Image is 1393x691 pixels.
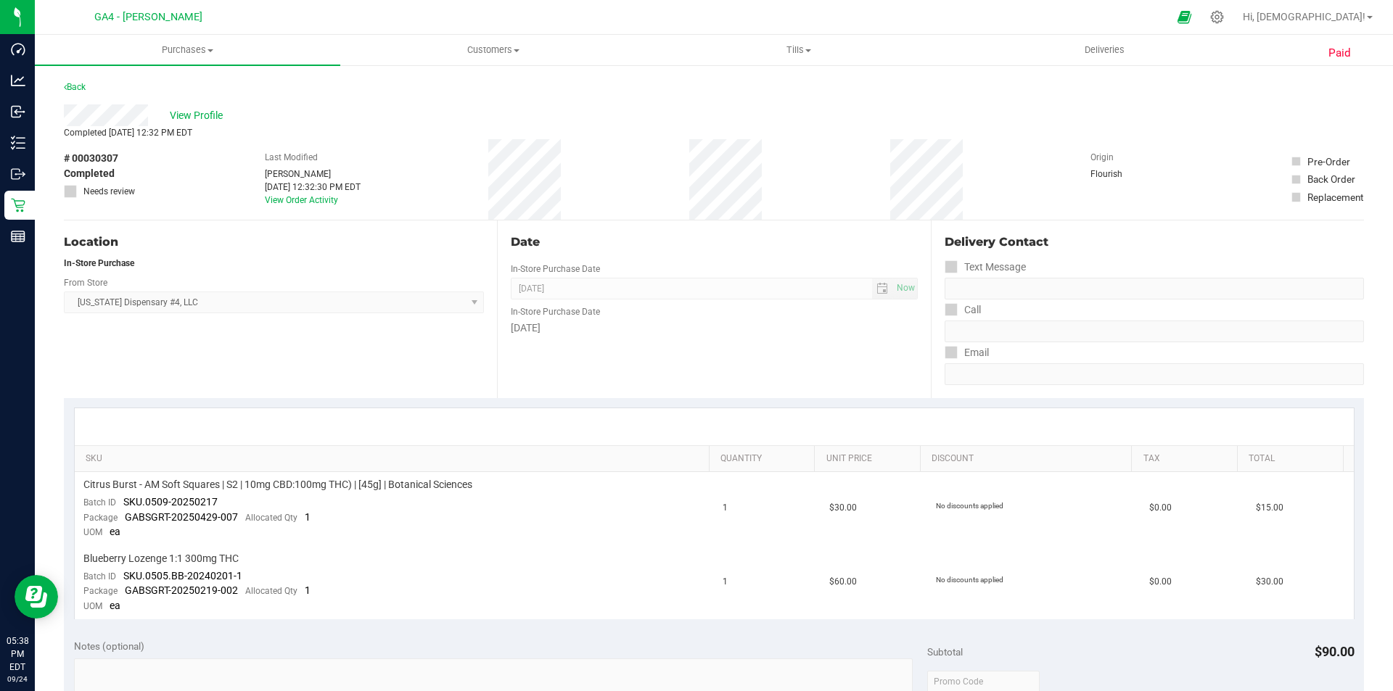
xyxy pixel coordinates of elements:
[927,646,963,658] span: Subtotal
[932,453,1126,465] a: Discount
[826,453,915,465] a: Unit Price
[952,35,1257,65] a: Deliveries
[11,73,25,88] inline-svg: Analytics
[945,299,981,320] label: Call
[1307,190,1363,204] div: Replacement
[1090,167,1163,181] div: Flourish
[1143,453,1232,465] a: Tax
[245,513,297,523] span: Allocated Qty
[1149,575,1172,589] span: $0.00
[123,570,242,582] span: SKU.0505.BB-20240201-1
[64,151,118,166] span: # 00030307
[15,575,58,618] iframe: Resource center
[64,166,115,181] span: Completed
[1307,154,1350,169] div: Pre-Order
[83,601,102,611] span: UOM
[83,513,118,523] span: Package
[511,305,600,318] label: In-Store Purchase Date
[1243,11,1365,22] span: Hi, [DEMOGRAPHIC_DATA]!
[64,258,134,268] strong: In-Store Purchase
[83,497,116,508] span: Batch ID
[35,44,340,57] span: Purchases
[11,104,25,119] inline-svg: Inbound
[83,586,118,596] span: Package
[1149,501,1172,515] span: $0.00
[11,136,25,150] inline-svg: Inventory
[125,511,238,523] span: GABSGRT-20250429-007
[265,181,361,194] div: [DATE] 12:32:30 PM EDT
[110,526,120,537] span: ea
[341,44,645,57] span: Customers
[123,496,218,508] span: SKU.0509-20250217
[265,151,318,164] label: Last Modified
[35,35,340,65] a: Purchases
[829,575,857,589] span: $60.00
[1168,3,1201,31] span: Open Ecommerce Menu
[720,453,809,465] a: Quantity
[305,511,311,523] span: 1
[945,233,1364,251] div: Delivery Contact
[646,35,951,65] a: Tills
[1328,45,1351,62] span: Paid
[1315,644,1355,659] span: $90.00
[945,278,1364,299] input: Format: (999) 999-9999
[64,276,107,289] label: From Store
[1249,453,1337,465] a: Total
[723,575,728,589] span: 1
[11,167,25,181] inline-svg: Outbound
[1090,151,1114,164] label: Origin
[86,453,703,465] a: SKU
[245,586,297,596] span: Allocated Qty
[511,320,917,336] div: [DATE]
[829,501,857,515] span: $30.00
[646,44,950,57] span: Tills
[1208,10,1226,24] div: Manage settings
[1256,575,1283,589] span: $30.00
[305,584,311,596] span: 1
[1065,44,1144,57] span: Deliveries
[83,552,239,566] span: Blueberry Lozenge 1:1 300mg THC
[11,229,25,244] inline-svg: Reports
[7,634,28,674] p: 05:38 PM EDT
[170,108,228,123] span: View Profile
[1256,501,1283,515] span: $15.00
[723,501,728,515] span: 1
[110,600,120,611] span: ea
[340,35,646,65] a: Customers
[64,128,192,138] span: Completed [DATE] 12:32 PM EDT
[936,576,1003,584] span: No discounts applied
[83,478,472,492] span: Citrus Burst - AM Soft Squares | S2 | 10mg CBD:100mg THC) | [45g] | Botanical Sciences
[265,167,361,181] div: [PERSON_NAME]
[83,527,102,537] span: UOM
[11,198,25,212] inline-svg: Retail
[74,640,144,652] span: Notes (optional)
[936,502,1003,510] span: No discounts applied
[11,42,25,57] inline-svg: Dashboard
[64,82,86,92] a: Back
[94,11,202,23] span: GA4 - [PERSON_NAME]
[7,674,28,684] p: 09/24
[83,185,135,198] span: Needs review
[265,195,338,205] a: View Order Activity
[511,233,917,251] div: Date
[945,342,989,363] label: Email
[945,320,1364,342] input: Format: (999) 999-9999
[1307,172,1355,186] div: Back Order
[945,257,1026,278] label: Text Message
[511,262,600,276] label: In-Store Purchase Date
[125,584,238,596] span: GABSGRT-20250219-002
[64,233,484,251] div: Location
[83,571,116,582] span: Batch ID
